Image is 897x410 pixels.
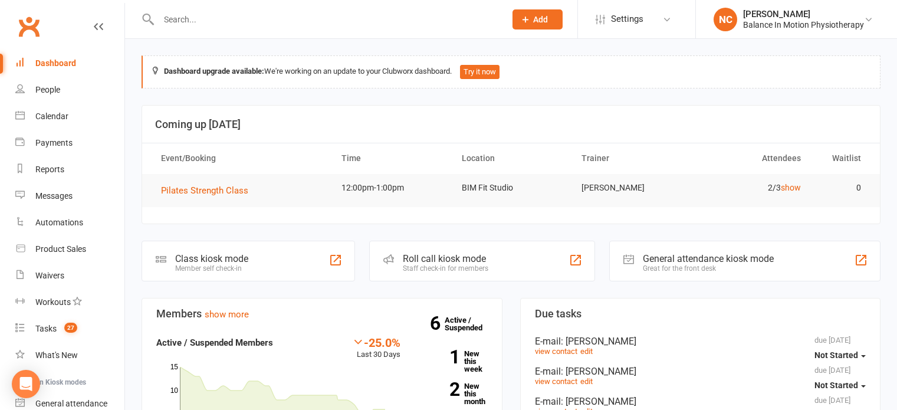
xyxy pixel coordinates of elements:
strong: 2 [418,381,459,398]
strong: Active / Suspended Members [156,337,273,348]
span: Settings [611,6,643,32]
div: Open Intercom Messenger [12,370,40,398]
strong: Dashboard upgrade available: [164,67,264,76]
a: People [15,77,124,103]
div: Payments [35,138,73,147]
th: Event/Booking [150,143,331,173]
span: 27 [64,323,77,333]
div: Waivers [35,271,64,280]
a: 6Active / Suspended [445,307,497,340]
div: General attendance [35,399,107,408]
span: Not Started [814,381,858,390]
th: Time [331,143,451,173]
h3: Due tasks [535,308,866,320]
td: BIM Fit Studio [451,174,571,202]
a: Dashboard [15,50,124,77]
div: We're working on an update to your Clubworx dashboard. [142,55,880,88]
div: E-mail [535,396,866,407]
span: Pilates Strength Class [161,185,248,196]
button: Not Started [814,345,866,366]
a: Payments [15,130,124,156]
span: Add [533,15,548,24]
div: What's New [35,350,78,360]
span: : [PERSON_NAME] [561,366,636,377]
a: Product Sales [15,236,124,263]
th: Location [451,143,571,173]
span: : [PERSON_NAME] [561,336,636,347]
div: -25.0% [352,336,400,349]
input: Search... [155,11,497,28]
h3: Coming up [DATE] [155,119,867,130]
div: E-mail [535,336,866,347]
a: Calendar [15,103,124,130]
td: [PERSON_NAME] [571,174,691,202]
a: edit [580,347,593,356]
a: Clubworx [14,12,44,41]
td: 0 [811,174,872,202]
a: What's New [15,342,124,369]
td: 12:00pm-1:00pm [331,174,451,202]
div: Roll call kiosk mode [403,253,488,264]
a: Tasks 27 [15,316,124,342]
span: Not Started [814,350,858,360]
div: Class kiosk mode [175,253,248,264]
button: Add [512,9,563,29]
div: Product Sales [35,244,86,254]
a: view contact [535,377,577,386]
a: edit [580,377,593,386]
strong: 1 [418,348,459,366]
a: Automations [15,209,124,236]
th: Attendees [691,143,811,173]
button: Pilates Strength Class [161,183,257,198]
div: Last 30 Days [352,336,400,361]
button: Try it now [460,65,500,79]
a: Messages [15,183,124,209]
a: Workouts [15,289,124,316]
div: Staff check-in for members [403,264,488,273]
div: Dashboard [35,58,76,68]
th: Waitlist [811,143,872,173]
th: Trainer [571,143,691,173]
a: 2New this month [418,382,488,405]
div: Member self check-in [175,264,248,273]
h3: Members [156,308,488,320]
a: 1New this week [418,350,488,373]
div: Messages [35,191,73,201]
div: Calendar [35,111,68,121]
strong: 6 [430,314,445,332]
a: Waivers [15,263,124,289]
div: NC [714,8,737,31]
div: E-mail [535,366,866,377]
a: show [781,183,801,192]
div: Workouts [35,297,71,307]
span: : [PERSON_NAME] [561,396,636,407]
div: Automations [35,218,83,227]
a: Reports [15,156,124,183]
div: People [35,85,60,94]
div: General attendance kiosk mode [643,253,774,264]
a: show more [205,309,249,320]
div: Balance In Motion Physiotherapy [743,19,864,30]
div: [PERSON_NAME] [743,9,864,19]
button: Not Started [814,375,866,396]
div: Great for the front desk [643,264,774,273]
div: Reports [35,165,64,174]
a: view contact [535,347,577,356]
td: 2/3 [691,174,811,202]
div: Tasks [35,324,57,333]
